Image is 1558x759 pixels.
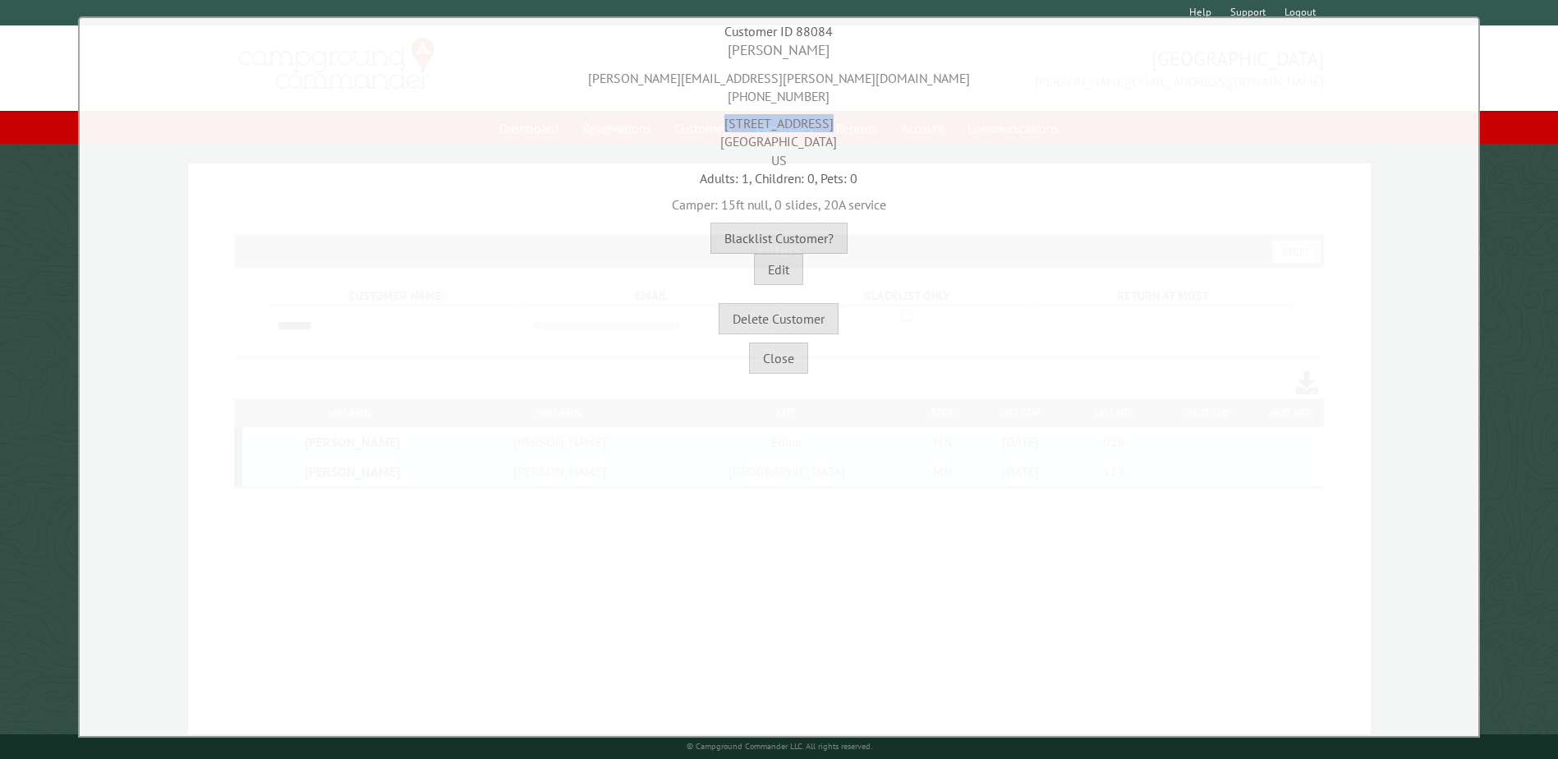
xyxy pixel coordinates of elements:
[687,741,872,752] small: © Campground Commander LLC. All rights reserved.
[754,254,803,285] button: Edit
[84,40,1474,61] div: [PERSON_NAME]
[749,343,808,374] button: Close
[84,106,1474,169] div: [STREET_ADDRESS] [GEOGRAPHIC_DATA] US
[710,223,848,254] button: Blacklist Customer?
[719,303,839,334] button: Delete Customer
[84,61,1474,106] div: [PERSON_NAME][EMAIL_ADDRESS][PERSON_NAME][DOMAIN_NAME] [PHONE_NUMBER]
[84,22,1474,40] div: Customer ID 88084
[84,187,1474,214] div: Camper: 15ft null, 0 slides, 20A service
[84,169,1474,187] div: Adults: 1, Children: 0, Pets: 0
